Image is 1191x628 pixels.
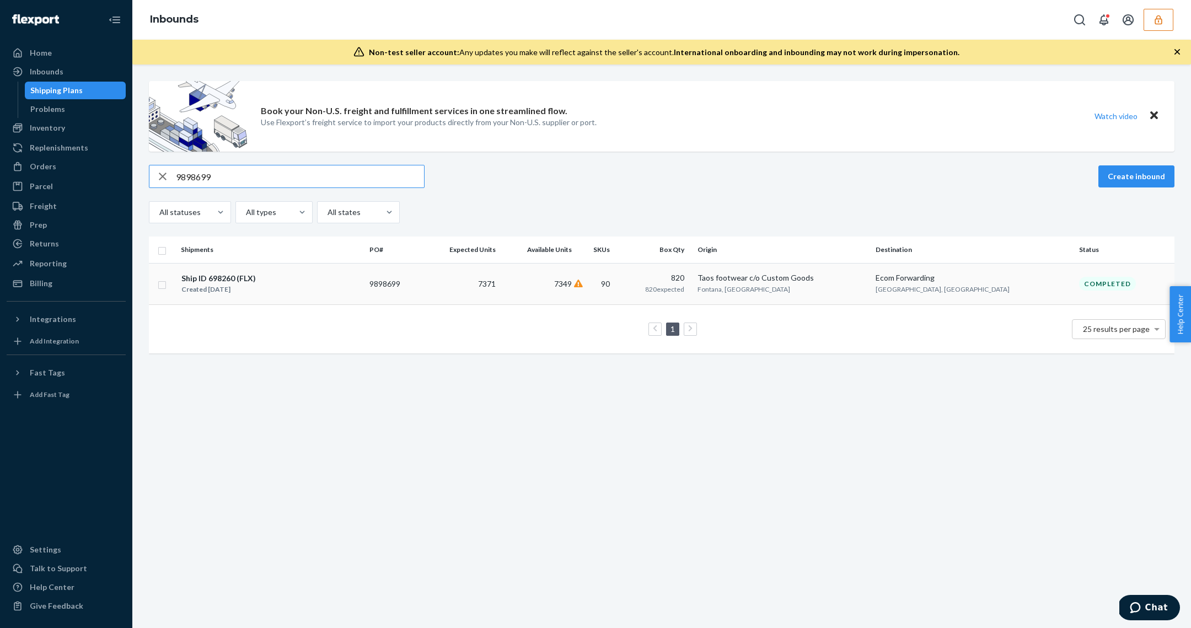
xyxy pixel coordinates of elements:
span: 7349 [554,279,572,288]
a: Replenishments [7,139,126,157]
div: Parcel [30,181,53,192]
span: [GEOGRAPHIC_DATA], [GEOGRAPHIC_DATA] [876,285,1010,293]
div: Home [30,47,52,58]
a: Page 1 is your current page [668,324,677,334]
span: International onboarding and inbounding may not work during impersonation. [674,47,959,57]
div: Reporting [30,258,67,269]
span: Fontana, [GEOGRAPHIC_DATA] [698,285,790,293]
td: 9898699 [365,263,422,304]
a: Inbounds [7,63,126,80]
div: Add Fast Tag [30,390,69,399]
a: Parcel [7,178,126,195]
th: SKUs [576,237,619,263]
div: Returns [30,238,59,249]
div: 820 [623,272,684,283]
div: Shipping Plans [30,85,83,96]
div: Talk to Support [30,563,87,574]
th: Destination [871,237,1075,263]
a: Problems [25,100,126,118]
th: PO# [365,237,422,263]
span: 90 [601,279,610,288]
th: Origin [693,237,871,263]
a: Add Fast Tag [7,386,126,404]
input: Search inbounds by name, destination, msku... [176,165,424,187]
button: Give Feedback [7,597,126,615]
div: Freight [30,201,57,212]
div: Billing [30,278,52,289]
div: Any updates you make will reflect against the seller's account. [369,47,959,58]
div: Problems [30,104,65,115]
a: Shipping Plans [25,82,126,99]
button: Close Navigation [104,9,126,31]
div: Replenishments [30,142,88,153]
a: Add Integration [7,332,126,350]
div: Integrations [30,314,76,325]
th: Available Units [500,237,576,263]
p: Book your Non-U.S. freight and fulfillment services in one streamlined flow. [261,105,567,117]
button: Talk to Support [7,560,126,577]
th: Expected Units [421,237,500,263]
a: Inbounds [150,13,198,25]
div: Give Feedback [30,600,83,611]
div: Prep [30,219,47,230]
a: Billing [7,275,126,292]
a: Help Center [7,578,126,596]
button: Create inbound [1098,165,1174,187]
a: Freight [7,197,126,215]
button: Fast Tags [7,364,126,382]
span: 820 expected [645,285,684,293]
div: Add Integration [30,336,79,346]
p: Use Flexport’s freight service to import your products directly from your Non-U.S. supplier or port. [261,117,597,128]
a: Inventory [7,119,126,137]
div: Settings [30,544,61,555]
input: All types [245,207,246,218]
div: Completed [1079,277,1136,291]
a: Prep [7,216,126,234]
a: Orders [7,158,126,175]
iframe: Opens a widget where you can chat to one of our agents [1119,595,1180,622]
img: Flexport logo [12,14,59,25]
th: Box Qty [619,237,693,263]
a: Settings [7,541,126,559]
input: All statuses [158,207,159,218]
div: Inbounds [30,66,63,77]
div: Help Center [30,582,74,593]
div: Inventory [30,122,65,133]
a: Reporting [7,255,126,272]
button: Open notifications [1093,9,1115,31]
div: Ship ID 698260 (FLX) [181,273,256,284]
th: Shipments [176,237,365,263]
button: Integrations [7,310,126,328]
input: All states [326,207,328,218]
div: Fast Tags [30,367,65,378]
div: Taos footwear c/o Custom Goods [698,272,867,283]
button: Help Center [1169,286,1191,342]
div: Created [DATE] [181,284,256,295]
span: 25 results per page [1083,324,1150,334]
th: Status [1075,237,1174,263]
button: Close [1147,108,1161,124]
ol: breadcrumbs [141,4,207,36]
button: Watch video [1087,108,1145,124]
a: Home [7,44,126,62]
span: Non-test seller account: [369,47,459,57]
span: 7371 [478,279,496,288]
div: Orders [30,161,56,172]
div: Ecom Forwarding [876,272,1070,283]
button: Open account menu [1117,9,1139,31]
a: Returns [7,235,126,253]
button: Open Search Box [1069,9,1091,31]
